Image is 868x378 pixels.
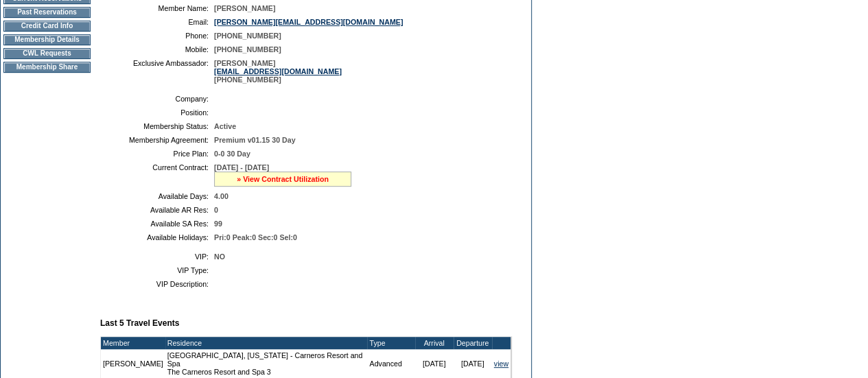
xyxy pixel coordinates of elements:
span: [PERSON_NAME] [PHONE_NUMBER] [214,59,342,84]
td: Past Reservations [3,7,91,18]
span: 0-0 30 Day [214,150,250,158]
td: Type [367,337,414,349]
td: Exclusive Ambassador: [106,59,209,84]
td: Membership Share [3,62,91,73]
td: CWL Requests [3,48,91,59]
td: Residence [165,337,368,349]
td: [PERSON_NAME] [101,349,165,378]
a: [PERSON_NAME][EMAIL_ADDRESS][DOMAIN_NAME] [214,18,403,26]
b: Last 5 Travel Events [100,318,179,328]
td: VIP Description: [106,280,209,288]
td: Membership Agreement: [106,136,209,144]
td: Phone: [106,32,209,40]
span: 0 [214,206,218,214]
td: Current Contract: [106,163,209,187]
span: [PHONE_NUMBER] [214,45,281,54]
td: Available Days: [106,192,209,200]
td: Available AR Res: [106,206,209,214]
td: Member Name: [106,4,209,12]
td: VIP Type: [106,266,209,274]
td: [DATE] [415,349,454,378]
span: Pri:0 Peak:0 Sec:0 Sel:0 [214,233,297,241]
span: Premium v01.15 30 Day [214,136,295,144]
span: [DATE] - [DATE] [214,163,269,172]
td: VIP: [106,252,209,261]
a: view [494,359,508,368]
a: » View Contract Utilization [237,175,329,183]
td: Price Plan: [106,150,209,158]
td: Available Holidays: [106,233,209,241]
td: Membership Status: [106,122,209,130]
td: Email: [106,18,209,26]
span: 4.00 [214,192,228,200]
td: Available SA Res: [106,220,209,228]
td: Credit Card Info [3,21,91,32]
td: Mobile: [106,45,209,54]
span: [PHONE_NUMBER] [214,32,281,40]
td: Arrival [415,337,454,349]
td: Company: [106,95,209,103]
span: [PERSON_NAME] [214,4,275,12]
td: Member [101,337,165,349]
td: [GEOGRAPHIC_DATA], [US_STATE] - Carneros Resort and Spa The Carneros Resort and Spa 3 [165,349,368,378]
td: Membership Details [3,34,91,45]
span: NO [214,252,225,261]
td: Advanced [367,349,414,378]
span: 99 [214,220,222,228]
td: [DATE] [454,349,492,378]
span: Active [214,122,236,130]
td: Position: [106,108,209,117]
a: [EMAIL_ADDRESS][DOMAIN_NAME] [214,67,342,75]
td: Departure [454,337,492,349]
